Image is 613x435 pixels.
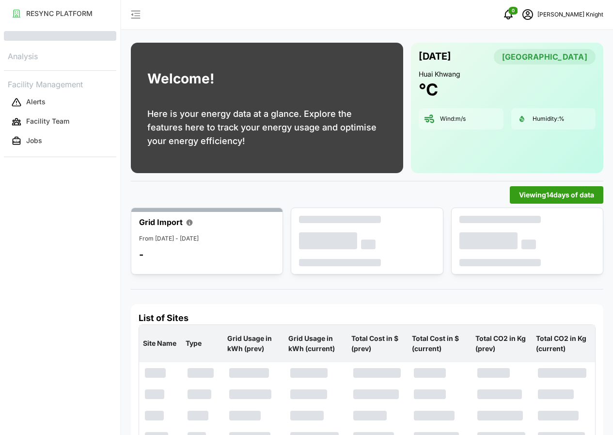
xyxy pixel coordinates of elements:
a: Facility Team [4,112,116,131]
p: Site Name [141,331,180,356]
p: Total Cost in $ (prev) [349,326,406,361]
button: RESYNC PLATFORM [4,5,116,22]
h1: °C [419,79,438,100]
a: Jobs [4,131,116,151]
p: Grid Usage in kWh (prev) [225,326,283,361]
button: notifications [499,5,518,24]
p: - [139,248,143,261]
a: RESYNC PLATFORM [4,4,116,23]
p: Facility Management [4,77,116,91]
p: Alerts [26,97,46,107]
a: Alerts [4,93,116,112]
button: schedule [518,5,537,24]
p: Total Cost in $ (current) [410,326,469,361]
p: Here is your energy data at a glance. Explore the features here to track your energy usage and op... [147,107,387,148]
p: Jobs [26,136,42,145]
button: Facility Team [4,113,116,130]
h1: Welcome! [147,68,214,89]
p: Grid Usage in kWh (current) [286,326,346,361]
span: Viewing 14 days of data [519,187,594,203]
p: [PERSON_NAME] Knight [537,10,603,19]
p: RESYNC PLATFORM [26,9,93,18]
p: Huai Khwang [419,69,596,79]
p: Humidity: % [533,115,565,123]
p: Total CO2 in Kg (prev) [473,326,530,361]
p: Facility Team [26,116,69,126]
button: Jobs [4,132,116,150]
span: [GEOGRAPHIC_DATA] [502,49,587,64]
p: Type [184,331,221,356]
h4: List of Sites [139,312,596,324]
p: [DATE] [419,48,451,64]
p: Wind: m/s [440,115,466,123]
p: Analysis [4,48,116,63]
span: 0 [512,7,515,14]
button: Alerts [4,94,116,111]
p: Grid Import [139,216,183,228]
button: Viewing14days of data [510,186,603,204]
p: From [DATE] - [DATE] [139,234,275,243]
p: Total CO2 in Kg (current) [534,326,593,361]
